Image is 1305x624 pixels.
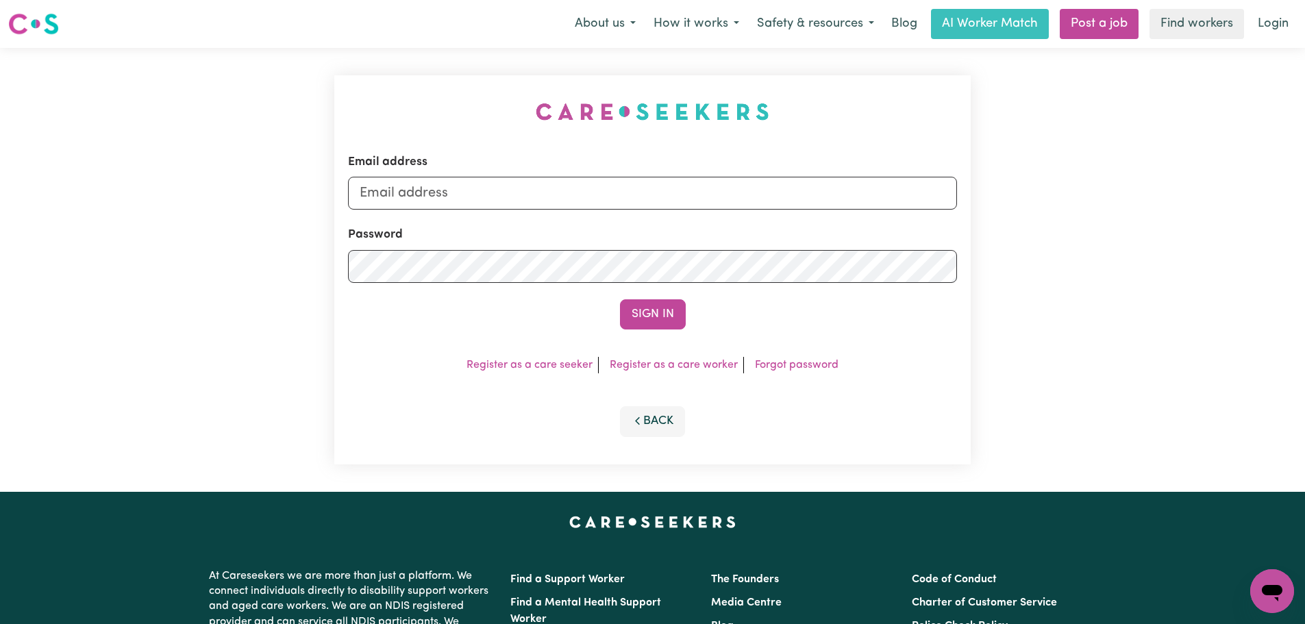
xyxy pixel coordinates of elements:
img: Careseekers logo [8,12,59,36]
a: Login [1250,9,1297,39]
button: Back [620,406,686,436]
button: About us [566,10,645,38]
a: Blog [883,9,925,39]
a: Code of Conduct [912,574,997,585]
a: AI Worker Match [931,9,1049,39]
a: The Founders [711,574,779,585]
button: Sign In [620,299,686,329]
a: Register as a care seeker [467,360,593,371]
a: Find a Support Worker [510,574,625,585]
label: Password [348,226,403,244]
a: Careseekers home page [569,516,736,527]
a: Careseekers logo [8,8,59,40]
a: Charter of Customer Service [912,597,1057,608]
button: How it works [645,10,748,38]
input: Email address [348,177,957,210]
button: Safety & resources [748,10,883,38]
iframe: Button to launch messaging window [1250,569,1294,613]
a: Find workers [1149,9,1244,39]
a: Media Centre [711,597,782,608]
a: Register as a care worker [610,360,738,371]
a: Forgot password [755,360,838,371]
a: Post a job [1060,9,1139,39]
label: Email address [348,153,427,171]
